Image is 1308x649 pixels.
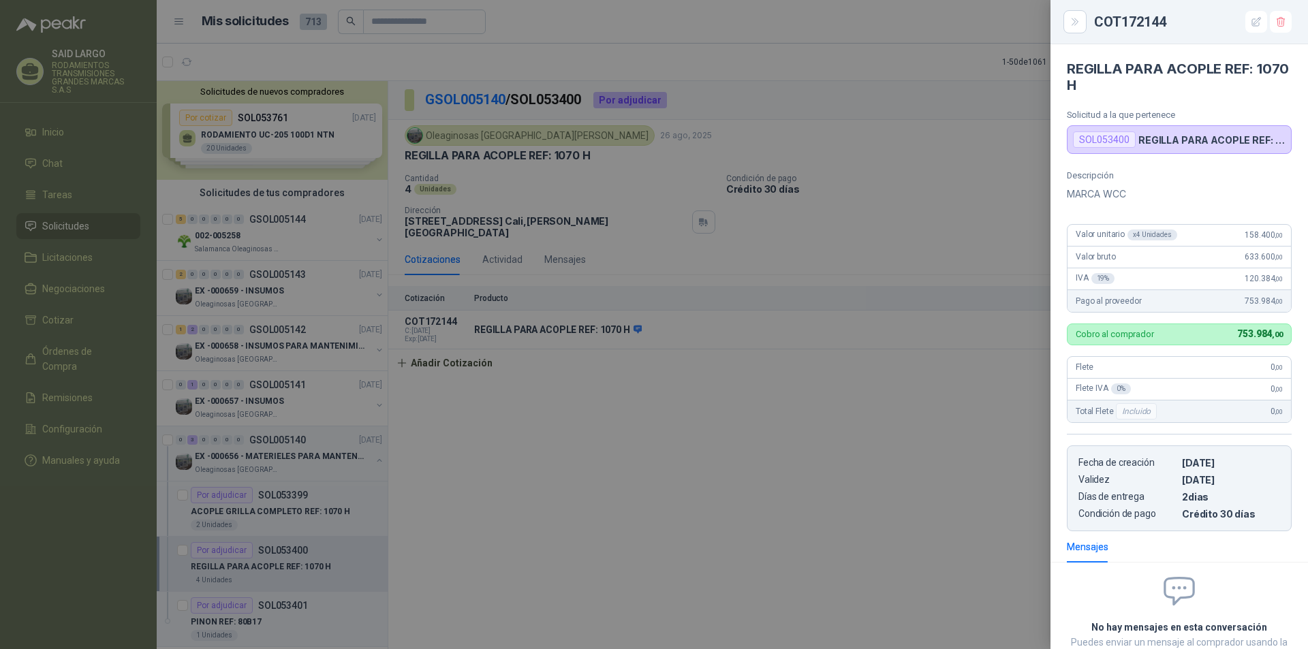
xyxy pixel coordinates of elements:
p: [DATE] [1182,457,1280,469]
span: 0 [1271,407,1283,416]
p: Descripción [1067,170,1292,180]
p: Crédito 30 días [1182,508,1280,520]
span: IVA [1076,273,1115,284]
span: ,00 [1275,275,1283,283]
p: MARCA WCC [1067,186,1292,202]
div: 19 % [1091,273,1115,284]
p: REGILLA PARA ACOPLE REF: 1070 H [1138,134,1286,146]
div: x 4 Unidades [1127,229,1177,240]
p: Días de entrega [1078,491,1177,503]
span: ,00 [1275,364,1283,371]
button: Close [1067,14,1083,30]
span: ,00 [1275,298,1283,305]
span: 120.384 [1245,274,1283,283]
h4: REGILLA PARA ACOPLE REF: 1070 H [1067,61,1292,93]
span: ,00 [1272,330,1283,339]
p: Solicitud a la que pertenece [1067,110,1292,120]
p: [DATE] [1182,474,1280,486]
span: 0 [1271,384,1283,394]
span: 753.984 [1245,296,1283,306]
span: 158.400 [1245,230,1283,240]
span: 0 [1271,362,1283,372]
span: Pago al proveedor [1076,296,1142,306]
p: 2 dias [1182,491,1280,503]
p: Validez [1078,474,1177,486]
span: Flete [1076,362,1093,372]
div: COT172144 [1094,11,1292,33]
span: Valor unitario [1076,229,1177,240]
p: Cobro al comprador [1076,330,1154,338]
span: ,00 [1275,408,1283,415]
div: Mensajes [1067,539,1108,554]
span: 753.984 [1237,328,1283,339]
span: ,00 [1275,253,1283,261]
div: 0 % [1111,383,1131,394]
span: 633.600 [1245,252,1283,262]
span: ,00 [1275,385,1283,393]
span: ,00 [1275,232,1283,239]
p: Condición de pago [1078,508,1177,520]
span: Flete IVA [1076,383,1131,394]
p: Fecha de creación [1078,457,1177,469]
div: SOL053400 [1073,131,1136,148]
div: Incluido [1116,403,1157,420]
h2: No hay mensajes en esta conversación [1067,620,1292,635]
span: Total Flete [1076,403,1159,420]
span: Valor bruto [1076,252,1115,262]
